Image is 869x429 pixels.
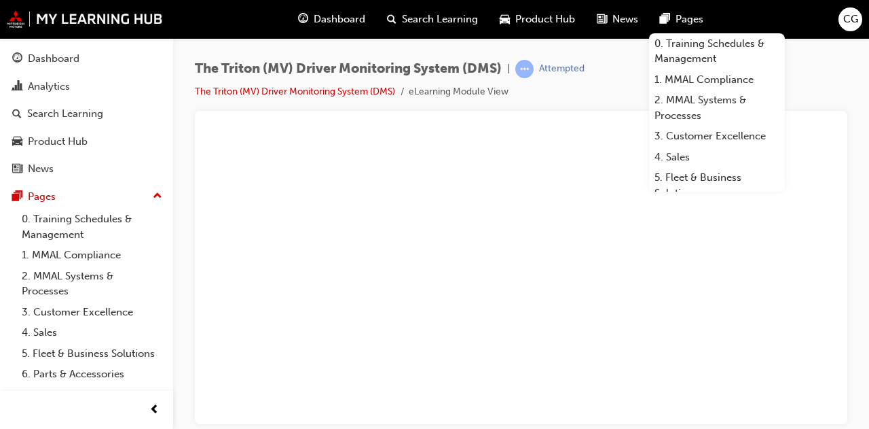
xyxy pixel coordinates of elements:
button: Pages [5,184,168,209]
a: 6. Parts & Accessories [16,364,168,385]
span: Pages [676,12,703,27]
a: 0. Training Schedules & Management [16,209,168,245]
a: Dashboard [5,46,168,71]
a: Search Learning [5,101,168,126]
span: search-icon [387,11,396,28]
a: pages-iconPages [649,5,714,33]
span: chart-icon [12,81,22,93]
a: 4. Sales [16,322,168,343]
span: | [507,61,510,77]
span: car-icon [12,136,22,148]
a: 2. MMAL Systems & Processes [649,90,785,126]
button: CG [838,7,862,31]
span: pages-icon [660,11,670,28]
a: 7. Service [16,385,168,406]
span: learningRecordVerb_ATTEMPT-icon [515,60,534,78]
a: Analytics [5,74,168,99]
div: Analytics [28,79,70,95]
span: guage-icon [298,11,308,28]
div: Dashboard [28,51,79,67]
a: search-iconSearch Learning [376,5,489,33]
a: 4. Sales [649,147,785,168]
span: The Triton (MV) Driver Monitoring System (DMS) [195,61,502,77]
div: Product Hub [28,134,88,150]
a: 1. MMAL Compliance [649,69,785,90]
span: CG [843,12,858,27]
a: 0. Training Schedules & Management [649,33,785,69]
div: Attempted [539,63,585,75]
span: News [612,12,638,27]
a: guage-iconDashboard [287,5,376,33]
button: DashboardAnalyticsSearch LearningProduct HubNews [5,44,168,184]
span: news-icon [597,11,607,28]
span: Search Learning [402,12,478,27]
span: guage-icon [12,53,22,65]
a: 5. Fleet & Business Solutions [649,167,785,203]
span: up-icon [153,188,162,205]
span: pages-icon [12,191,22,203]
li: eLearning Module View [409,84,509,100]
div: Pages [28,189,56,205]
a: 1. MMAL Compliance [16,245,168,266]
img: mmal [7,10,163,28]
a: 5. Fleet & Business Solutions [16,343,168,364]
span: Dashboard [314,12,365,27]
a: 2. MMAL Systems & Processes [16,266,168,302]
a: News [5,156,168,182]
span: Product Hub [515,12,575,27]
a: car-iconProduct Hub [489,5,586,33]
a: news-iconNews [586,5,649,33]
span: search-icon [12,108,22,120]
div: Search Learning [27,106,103,122]
a: The Triton (MV) Driver Monitoring System (DMS) [195,86,395,97]
span: news-icon [12,163,22,175]
a: 3. Customer Excellence [649,126,785,147]
a: 3. Customer Excellence [16,302,168,323]
span: car-icon [500,11,510,28]
a: Product Hub [5,129,168,154]
span: prev-icon [149,402,160,419]
div: News [28,161,54,177]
